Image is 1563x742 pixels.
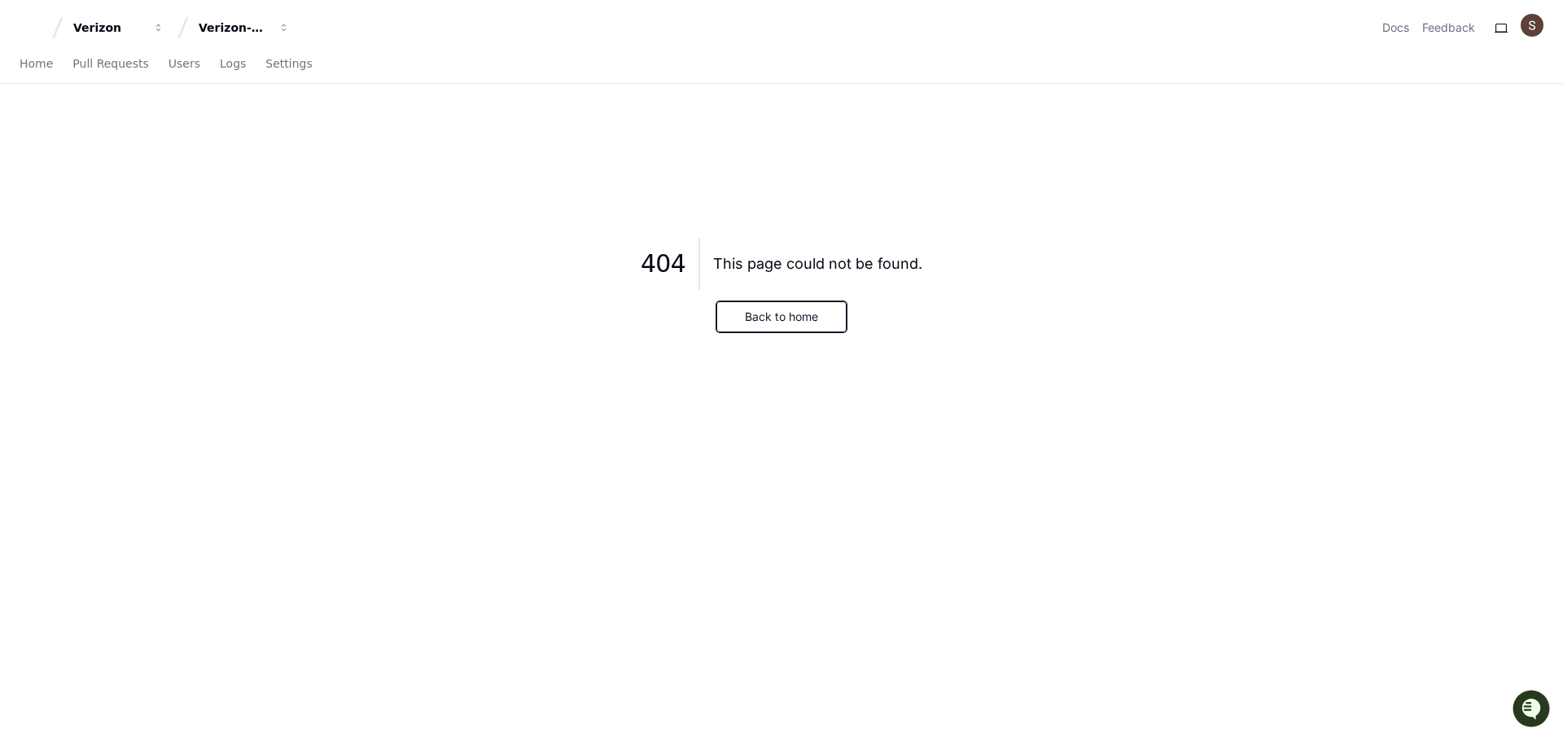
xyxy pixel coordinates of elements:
[265,59,312,68] span: Settings
[162,218,197,231] span: Pylon
[16,169,46,198] img: 1756235613930-3d25f9e4-fa56-45dd-b3ad-e072dfbd1548
[169,59,200,68] span: Users
[169,46,200,83] a: Users
[277,173,296,193] button: Start new chat
[20,46,53,83] a: Home
[72,46,148,83] a: Pull Requests
[220,46,246,83] a: Logs
[713,252,922,275] div: This page could not be found.
[20,59,53,68] span: Home
[72,59,148,68] span: Pull Requests
[55,185,206,198] div: We're available if you need us!
[220,59,246,68] span: Logs
[16,64,49,96] img: PlayerZero
[641,249,685,279] span: 404
[73,20,143,36] div: Verizon
[1382,20,1409,36] a: Docs
[1511,688,1555,732] iframe: Open customer support
[16,112,296,138] div: Welcome
[199,20,269,36] div: Verizon-Clarify-Order-Management
[1422,20,1475,36] button: Feedback
[716,301,847,332] button: Back to home
[67,13,171,42] button: Verizon
[192,13,296,42] button: Verizon-Clarify-Order-Management
[55,169,267,185] div: Start new chat
[1521,14,1543,37] img: ACg8ocKN8-5_P5ktjBtDgR_VOEgwnzChVaLXMnApCVH_junBMrDwYg=s96-c
[265,46,312,83] a: Settings
[115,217,197,231] a: Powered byPylon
